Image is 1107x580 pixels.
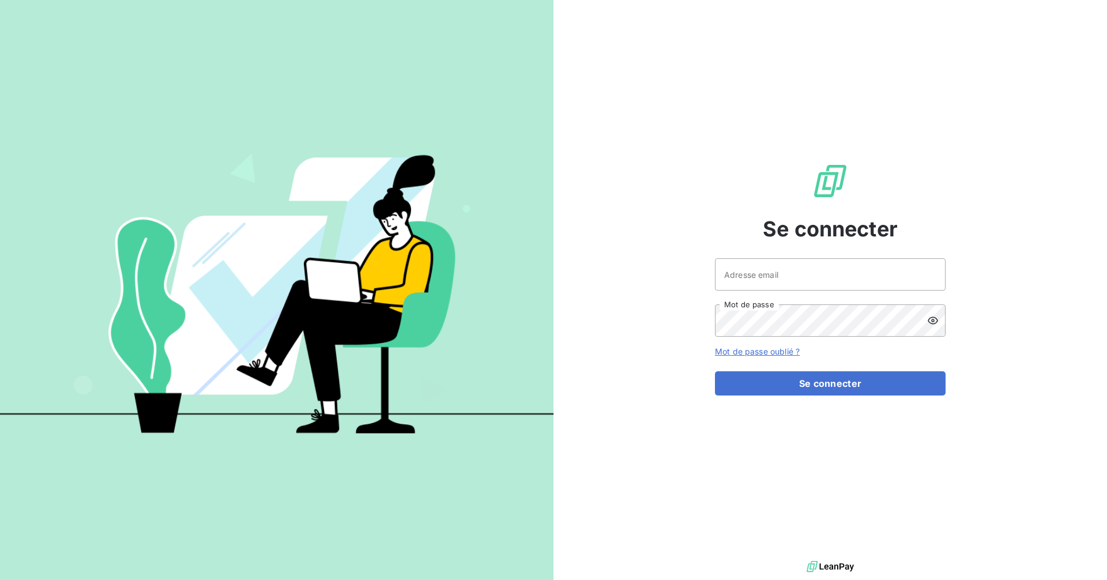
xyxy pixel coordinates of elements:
button: Se connecter [715,371,946,396]
span: Se connecter [763,213,898,244]
img: logo [807,558,854,575]
img: Logo LeanPay [812,163,849,199]
input: placeholder [715,258,946,291]
a: Mot de passe oublié ? [715,347,800,356]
